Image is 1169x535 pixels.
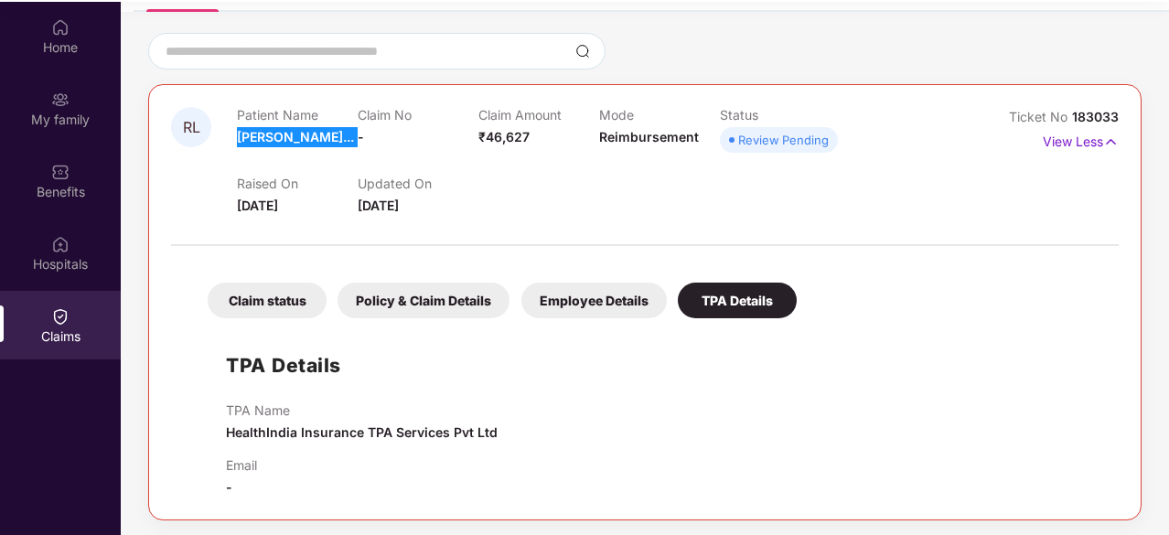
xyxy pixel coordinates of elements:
[237,129,354,144] span: [PERSON_NAME]...
[338,283,509,318] div: Policy & Claim Details
[358,176,478,191] p: Updated On
[1043,127,1119,152] p: View Less
[358,107,478,123] p: Claim No
[208,283,327,318] div: Claim status
[1103,132,1119,152] img: svg+xml;base64,PHN2ZyB4bWxucz0iaHR0cDovL3d3dy53My5vcmcvMjAwMC9zdmciIHdpZHRoPSIxNyIgaGVpZ2h0PSIxNy...
[358,129,364,144] span: -
[226,402,498,418] p: TPA Name
[237,176,358,191] p: Raised On
[51,163,70,181] img: svg+xml;base64,PHN2ZyBpZD0iQmVuZWZpdHMiIHhtbG5zPSJodHRwOi8vd3d3LnczLm9yZy8yMDAwL3N2ZyIgd2lkdGg9Ij...
[183,120,200,135] span: RL
[226,457,257,473] p: Email
[720,107,841,123] p: Status
[575,44,590,59] img: svg+xml;base64,PHN2ZyBpZD0iU2VhcmNoLTMyeDMyIiB4bWxucz0iaHR0cDovL3d3dy53My5vcmcvMjAwMC9zdmciIHdpZH...
[1072,109,1119,124] span: 183033
[237,107,358,123] p: Patient Name
[51,91,70,109] img: svg+xml;base64,PHN2ZyB3aWR0aD0iMjAiIGhlaWdodD0iMjAiIHZpZXdCb3g9IjAgMCAyMCAyMCIgZmlsbD0ibm9uZSIgeG...
[51,18,70,37] img: svg+xml;base64,PHN2ZyBpZD0iSG9tZSIgeG1sbnM9Imh0dHA6Ly93d3cudzMub3JnLzIwMDAvc3ZnIiB3aWR0aD0iMjAiIG...
[478,129,530,144] span: ₹46,627
[738,131,829,149] div: Review Pending
[226,424,498,440] span: HealthIndia Insurance TPA Services Pvt Ltd
[478,107,599,123] p: Claim Amount
[51,235,70,253] img: svg+xml;base64,PHN2ZyBpZD0iSG9zcGl0YWxzIiB4bWxucz0iaHR0cDovL3d3dy53My5vcmcvMjAwMC9zdmciIHdpZHRoPS...
[599,129,699,144] span: Reimbursement
[521,283,667,318] div: Employee Details
[226,350,341,380] h1: TPA Details
[358,198,399,213] span: [DATE]
[678,283,797,318] div: TPA Details
[226,479,232,495] span: -
[1009,109,1072,124] span: Ticket No
[51,307,70,326] img: svg+xml;base64,PHN2ZyBpZD0iQ2xhaW0iIHhtbG5zPSJodHRwOi8vd3d3LnczLm9yZy8yMDAwL3N2ZyIgd2lkdGg9IjIwIi...
[237,198,278,213] span: [DATE]
[599,107,720,123] p: Mode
